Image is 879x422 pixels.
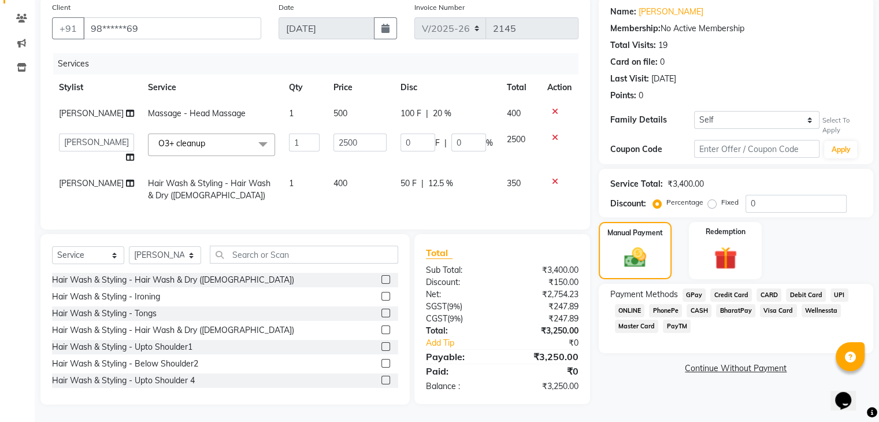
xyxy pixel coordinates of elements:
[83,17,261,39] input: Search by Name/Mobile/Email/Code
[610,56,658,68] div: Card on file:
[507,178,521,188] span: 350
[394,75,500,101] th: Disc
[433,108,451,120] span: 20 %
[830,376,867,410] iframe: chat widget
[426,313,447,324] span: CGST
[52,308,157,320] div: Hair Wash & Styling - Tongs
[52,341,192,353] div: Hair Wash & Styling - Upto Shoulder1
[710,288,752,302] span: Credit Card
[400,177,417,190] span: 50 F
[417,288,502,301] div: Net:
[417,364,502,378] div: Paid:
[610,114,694,126] div: Family Details
[601,362,871,375] a: Continue Without Payment
[651,73,676,85] div: [DATE]
[279,2,294,13] label: Date
[449,302,460,311] span: 9%
[486,137,493,149] span: %
[824,141,857,158] button: Apply
[426,301,447,312] span: SGST
[417,264,502,276] div: Sub Total:
[786,288,826,302] span: Debit Card
[502,288,587,301] div: ₹2,754.23
[500,75,540,101] th: Total
[148,108,246,119] span: Massage - Head Massage
[52,2,71,13] label: Client
[610,198,646,210] div: Discount:
[52,17,84,39] button: +91
[540,75,578,101] th: Action
[687,304,711,317] span: CASH
[53,53,587,75] div: Services
[615,304,645,317] span: ONLINE
[516,337,587,349] div: ₹0
[333,178,347,188] span: 400
[417,380,502,393] div: Balance :
[706,227,746,237] label: Redemption
[666,197,703,208] label: Percentage
[502,364,587,378] div: ₹0
[610,23,862,35] div: No Active Membership
[158,138,205,149] span: O3+ cleanup
[52,324,294,336] div: Hair Wash & Styling - Hair Wash & Dry ([DEMOGRAPHIC_DATA])
[660,56,665,68] div: 0
[417,276,502,288] div: Discount:
[502,313,587,325] div: ₹247.89
[52,375,195,387] div: Hair Wash & Styling - Upto Shoulder 4
[417,301,502,313] div: ( )
[721,197,739,208] label: Fixed
[707,244,744,273] img: _gift.svg
[210,246,398,264] input: Search or Scan
[444,137,447,149] span: |
[52,291,160,303] div: Hair Wash & Styling - Ironing
[760,304,797,317] span: Visa Card
[417,325,502,337] div: Total:
[610,143,694,156] div: Coupon Code
[502,301,587,313] div: ₹247.89
[502,350,587,364] div: ₹3,250.00
[435,137,440,149] span: F
[52,274,294,286] div: Hair Wash & Styling - Hair Wash & Dry ([DEMOGRAPHIC_DATA])
[507,108,521,119] span: 400
[649,304,682,317] span: PhonePe
[639,90,643,102] div: 0
[417,337,516,349] a: Add Tip
[289,108,294,119] span: 1
[52,75,141,101] th: Stylist
[610,39,656,51] div: Total Visits:
[414,2,465,13] label: Invoice Number
[52,358,198,370] div: Hair Wash & Styling - Below Shoulder2
[428,177,453,190] span: 12.5 %
[694,140,820,158] input: Enter Offer / Coupon Code
[426,247,453,259] span: Total
[617,245,653,271] img: _cash.svg
[59,108,124,119] span: [PERSON_NAME]
[658,39,667,51] div: 19
[59,178,124,188] span: [PERSON_NAME]
[502,380,587,393] div: ₹3,250.00
[610,90,636,102] div: Points:
[716,304,755,317] span: BharatPay
[282,75,327,101] th: Qty
[756,288,781,302] span: CARD
[822,116,862,135] div: Select To Apply
[615,320,659,333] span: Master Card
[141,75,282,101] th: Service
[610,23,661,35] div: Membership:
[639,6,703,18] a: [PERSON_NAME]
[450,314,461,323] span: 9%
[502,276,587,288] div: ₹150.00
[802,304,841,317] span: Wellnessta
[507,134,525,145] span: 2500
[502,325,587,337] div: ₹3,250.00
[327,75,394,101] th: Price
[421,177,424,190] span: |
[610,6,636,18] div: Name:
[426,108,428,120] span: |
[148,178,270,201] span: Hair Wash & Styling - Hair Wash & Dry ([DEMOGRAPHIC_DATA])
[830,288,848,302] span: UPI
[289,178,294,188] span: 1
[417,313,502,325] div: ( )
[417,350,502,364] div: Payable:
[683,288,706,302] span: GPay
